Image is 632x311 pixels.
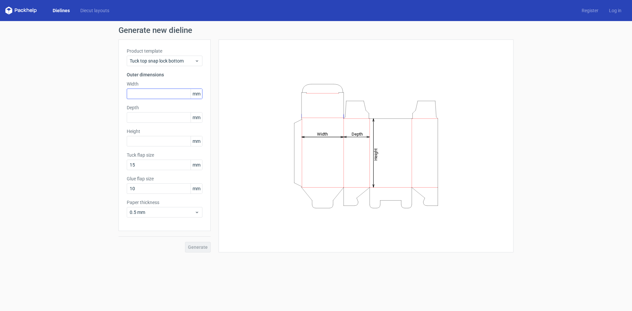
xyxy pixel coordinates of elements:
label: Product template [127,48,202,54]
h3: Outer dimensions [127,71,202,78]
a: Register [576,7,604,14]
a: Log in [604,7,627,14]
label: Glue flap size [127,175,202,182]
tspan: Depth [352,131,363,136]
span: mm [191,184,202,194]
span: Tuck top snap lock bottom [130,58,195,64]
span: mm [191,113,202,122]
a: Diecut layouts [75,7,115,14]
span: mm [191,136,202,146]
span: 0.5 mm [130,209,195,216]
label: Paper thickness [127,199,202,206]
tspan: Height [373,148,378,160]
label: Depth [127,104,202,111]
label: Width [127,81,202,87]
label: Tuck flap size [127,152,202,158]
a: Dielines [47,7,75,14]
h1: Generate new dieline [118,26,513,34]
span: mm [191,160,202,170]
span: mm [191,89,202,99]
tspan: Width [317,131,328,136]
label: Height [127,128,202,135]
